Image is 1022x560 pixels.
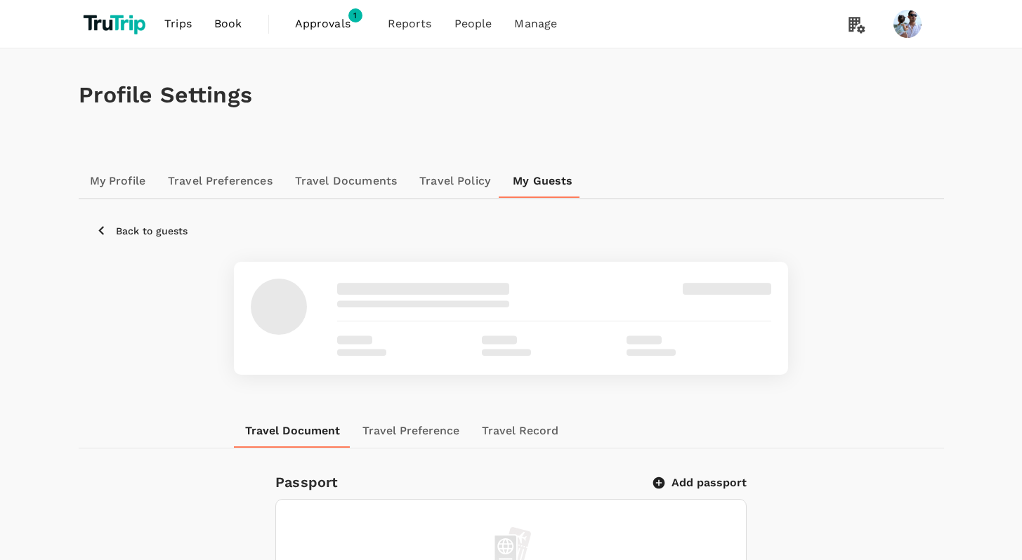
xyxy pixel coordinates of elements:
span: Reports [388,15,432,32]
img: Sani Gouw [893,10,922,38]
span: Book [214,15,242,32]
button: Travel Preference [351,414,471,448]
h6: Passport [275,471,338,493]
a: My Guests [502,164,584,198]
button: Travel Record [471,414,570,448]
h1: Profile Settings [79,82,944,108]
span: Manage [514,15,557,32]
a: My Profile [79,164,157,198]
img: TruTrip logo [79,8,154,39]
button: Add passport [655,476,747,490]
a: Travel Preferences [157,164,284,198]
button: Travel Document [234,414,351,448]
span: Approvals [295,15,365,32]
a: Travel Policy [408,164,502,198]
button: Back to guests [96,222,188,239]
p: Back to guests [116,224,188,238]
span: Trips [164,15,192,32]
span: 1 [348,8,362,22]
a: Travel Documents [284,164,408,198]
span: People [454,15,492,32]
